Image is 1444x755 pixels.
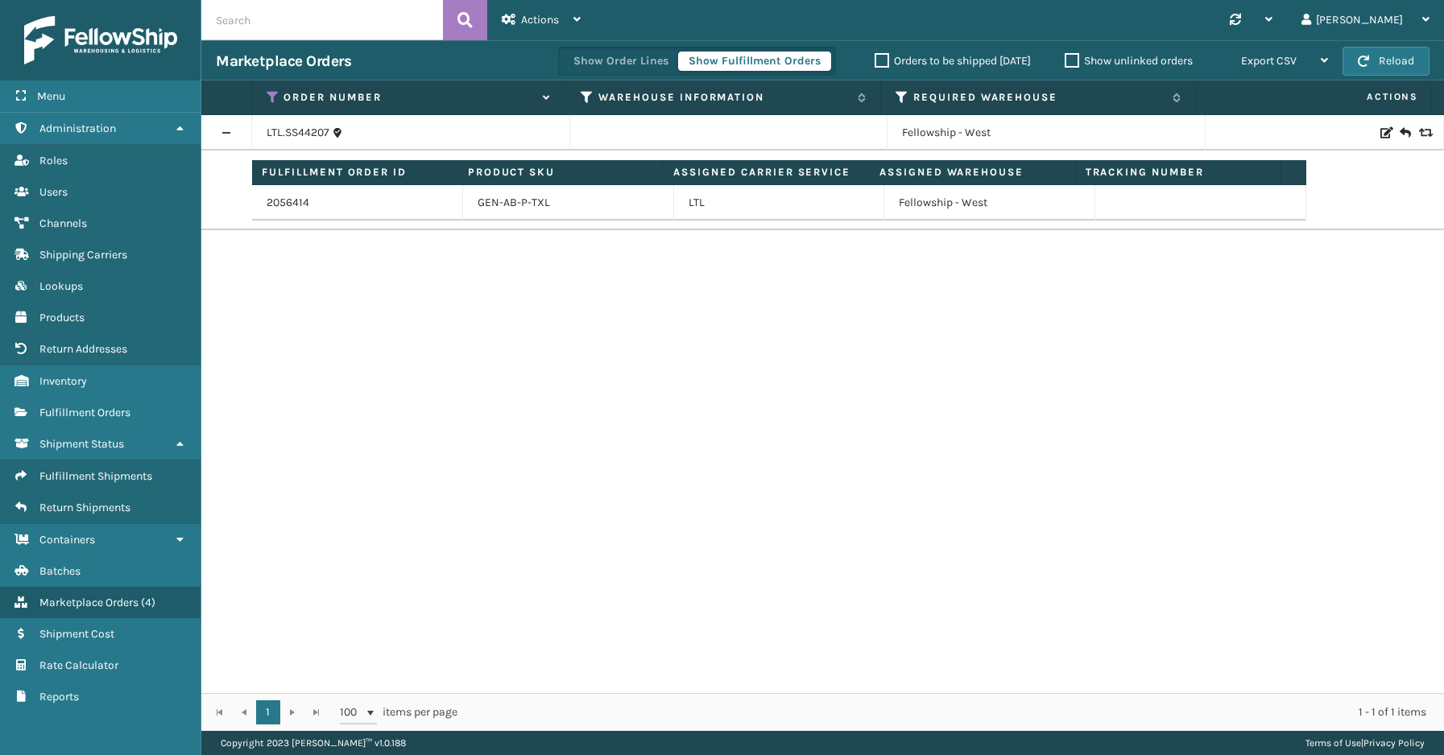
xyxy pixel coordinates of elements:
span: Shipment Status [39,437,124,451]
label: Assigned Warehouse [879,165,1065,179]
span: Menu [37,89,65,103]
i: Edit [1380,127,1390,138]
img: logo [24,16,177,64]
div: | [1305,731,1425,755]
span: Marketplace Orders [39,596,139,609]
span: Actions [1201,84,1428,110]
a: 2056414 [267,195,309,211]
label: Product SKU [468,165,654,179]
td: GEN-AB-P-TXL [463,185,674,221]
span: Shipment Cost [39,627,114,641]
span: items per page [340,700,457,724]
a: Terms of Use [1305,737,1361,749]
label: Warehouse Information [598,90,850,105]
span: Export CSV [1241,54,1297,68]
span: Rate Calculator [39,658,118,672]
span: Roles [39,154,68,167]
span: Actions [521,13,559,27]
span: Inventory [39,374,87,388]
span: Batches [39,564,81,578]
label: Fulfillment Order ID [262,165,448,179]
span: Return Addresses [39,342,127,356]
label: Show unlinked orders [1065,54,1193,68]
span: Fulfillment Orders [39,406,130,419]
span: Users [39,185,68,199]
label: Required Warehouse [913,90,1165,105]
span: 100 [340,704,364,720]
i: Replace [1419,127,1429,138]
h3: Marketplace Orders [216,52,351,71]
span: Channels [39,217,87,230]
a: LTL.SS44207 [267,125,329,141]
span: Fulfillment Shipments [39,469,152,483]
span: Reports [39,690,79,703]
button: Show Order Lines [563,52,679,71]
a: Privacy Policy [1363,737,1425,749]
a: 1 [256,700,280,724]
span: Lookups [39,279,83,293]
span: Administration [39,122,116,135]
span: Return Shipments [39,501,130,514]
span: ( 4 ) [141,596,155,609]
label: Assigned Carrier Service [673,165,859,179]
button: Reload [1343,47,1430,76]
td: Fellowship - West [888,115,1206,151]
label: Orders to be shipped [DATE] [875,54,1031,68]
button: Show Fulfillment Orders [678,52,831,71]
label: Tracking Number [1086,165,1272,179]
div: 1 - 1 of 1 items [480,704,1426,720]
span: Shipping Carriers [39,248,127,262]
span: Containers [39,533,95,547]
td: Fellowship - West [884,185,1095,221]
label: Order Number [283,90,535,105]
i: Create Return Label [1400,125,1409,141]
span: Products [39,311,85,324]
p: Copyright 2023 [PERSON_NAME]™ v 1.0.188 [221,731,406,755]
td: LTL [674,185,885,221]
